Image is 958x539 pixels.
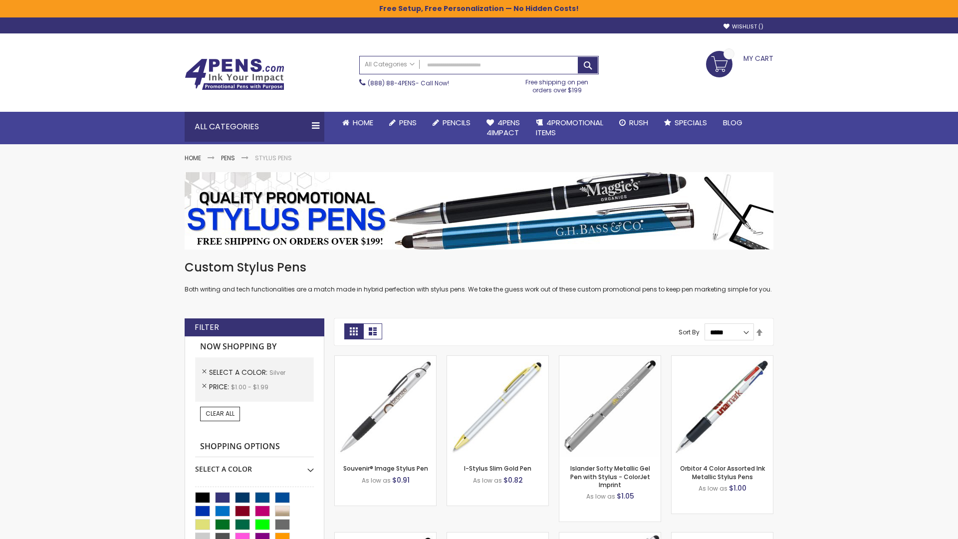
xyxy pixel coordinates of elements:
[368,79,449,87] span: - Call Now!
[486,117,520,138] span: 4Pens 4impact
[723,23,763,30] a: Wishlist
[185,172,773,250] img: Stylus Pens
[255,154,292,162] strong: Stylus Pens
[231,383,268,391] span: $1.00 - $1.99
[392,475,410,485] span: $0.91
[528,112,611,144] a: 4PROMOTIONALITEMS
[479,112,528,144] a: 4Pens4impact
[443,117,471,128] span: Pencils
[185,112,324,142] div: All Categories
[629,117,648,128] span: Rush
[672,356,773,457] img: Orbitor 4 Color Assorted Ink Metallic Stylus Pens-Silver
[365,60,415,68] span: All Categories
[586,492,615,501] span: As low as
[185,58,284,90] img: 4Pens Custom Pens and Promotional Products
[611,112,656,134] a: Rush
[269,368,285,377] span: Silver
[185,154,201,162] a: Home
[344,323,363,339] strong: Grid
[221,154,235,162] a: Pens
[570,464,650,489] a: Islander Softy Metallic Gel Pen with Stylus - ColorJet Imprint
[335,355,436,364] a: Souvenir® Image Stylus Pen-Silver
[195,436,314,458] strong: Shopping Options
[399,117,417,128] span: Pens
[381,112,425,134] a: Pens
[680,464,765,481] a: Orbitor 4 Color Assorted Ink Metallic Stylus Pens
[343,464,428,473] a: Souvenir® Image Stylus Pen
[195,457,314,474] div: Select A Color
[679,328,700,336] label: Sort By
[723,117,742,128] span: Blog
[617,491,634,501] span: $1.05
[195,322,219,333] strong: Filter
[362,476,391,485] span: As low as
[715,112,750,134] a: Blog
[360,56,420,73] a: All Categories
[185,260,773,294] div: Both writing and tech functionalities are a match made in hybrid perfection with stylus pens. We ...
[675,117,707,128] span: Specials
[185,260,773,275] h1: Custom Stylus Pens
[195,336,314,357] strong: Now Shopping by
[515,74,599,94] div: Free shipping on pen orders over $199
[425,112,479,134] a: Pencils
[559,355,661,364] a: Islander Softy Metallic Gel Pen with Stylus - ColorJet Imprint-Silver
[464,464,531,473] a: I-Stylus Slim Gold Pen
[672,355,773,364] a: Orbitor 4 Color Assorted Ink Metallic Stylus Pens-Silver
[335,356,436,457] img: Souvenir® Image Stylus Pen-Silver
[447,355,548,364] a: I-Stylus-Slim-Gold-Silver
[206,409,235,418] span: Clear All
[209,367,269,377] span: Select A Color
[503,475,523,485] span: $0.82
[200,407,240,421] a: Clear All
[559,356,661,457] img: Islander Softy Metallic Gel Pen with Stylus - ColorJet Imprint-Silver
[368,79,416,87] a: (888) 88-4PENS
[729,483,746,493] span: $1.00
[536,117,603,138] span: 4PROMOTIONAL ITEMS
[699,484,727,493] span: As low as
[656,112,715,134] a: Specials
[209,382,231,392] span: Price
[353,117,373,128] span: Home
[473,476,502,485] span: As low as
[334,112,381,134] a: Home
[447,356,548,457] img: I-Stylus-Slim-Gold-Silver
